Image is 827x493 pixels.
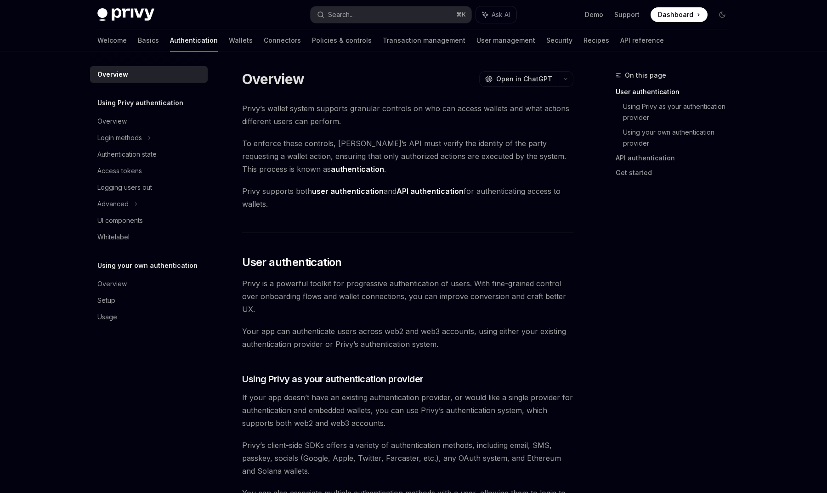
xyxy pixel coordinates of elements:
strong: API authentication [397,187,464,196]
div: Usage [97,312,117,323]
div: Whitelabel [97,232,130,243]
strong: user authentication [312,187,384,196]
div: Logging users out [97,182,152,193]
div: Login methods [97,132,142,143]
h5: Using your own authentication [97,260,198,271]
a: Usage [90,309,208,325]
span: Open in ChatGPT [496,74,552,84]
a: User management [476,29,535,51]
a: UI components [90,212,208,229]
a: Logging users out [90,179,208,196]
a: Security [546,29,572,51]
div: Setup [97,295,115,306]
a: Whitelabel [90,229,208,245]
h5: Using Privy authentication [97,97,183,108]
span: Privy is a powerful toolkit for progressive authentication of users. With fine-grained control ov... [242,277,573,316]
a: Support [614,10,640,19]
div: Overview [97,278,127,289]
span: To enforce these controls, [PERSON_NAME]’s API must verify the identity of the party requesting a... [242,137,573,176]
a: Recipes [583,29,609,51]
span: ⌘ K [456,11,466,18]
button: Toggle dark mode [715,7,730,22]
a: API authentication [616,151,737,165]
div: Overview [97,116,127,127]
a: API reference [620,29,664,51]
div: Access tokens [97,165,142,176]
a: Using your own authentication provider [623,125,737,151]
span: User authentication [242,255,342,270]
strong: authentication [331,164,384,174]
a: Wallets [229,29,253,51]
a: Overview [90,276,208,292]
a: Dashboard [651,7,708,22]
a: Overview [90,113,208,130]
a: Access tokens [90,163,208,179]
a: Transaction management [383,29,465,51]
div: Authentication state [97,149,157,160]
img: dark logo [97,8,154,21]
span: Your app can authenticate users across web2 and web3 accounts, using either your existing authent... [242,325,573,351]
span: Dashboard [658,10,693,19]
a: Authentication state [90,146,208,163]
div: Advanced [97,198,129,210]
span: Privy’s client-side SDKs offers a variety of authentication methods, including email, SMS, passke... [242,439,573,477]
a: Overview [90,66,208,83]
span: Using Privy as your authentication provider [242,373,424,385]
div: UI components [97,215,143,226]
a: Setup [90,292,208,309]
button: Open in ChatGPT [479,71,558,87]
span: If your app doesn’t have an existing authentication provider, or would like a single provider for... [242,391,573,430]
a: Policies & controls [312,29,372,51]
a: Demo [585,10,603,19]
a: Connectors [264,29,301,51]
h1: Overview [242,71,304,87]
span: On this page [625,70,666,81]
button: Search...⌘K [311,6,471,23]
a: Using Privy as your authentication provider [623,99,737,125]
div: Overview [97,69,128,80]
a: Welcome [97,29,127,51]
button: Ask AI [476,6,516,23]
a: Authentication [170,29,218,51]
div: Search... [328,9,354,20]
a: Basics [138,29,159,51]
span: Privy supports both and for authenticating access to wallets. [242,185,573,210]
a: Get started [616,165,737,180]
a: User authentication [616,85,737,99]
span: Ask AI [492,10,510,19]
span: Privy’s wallet system supports granular controls on who can access wallets and what actions diffe... [242,102,573,128]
